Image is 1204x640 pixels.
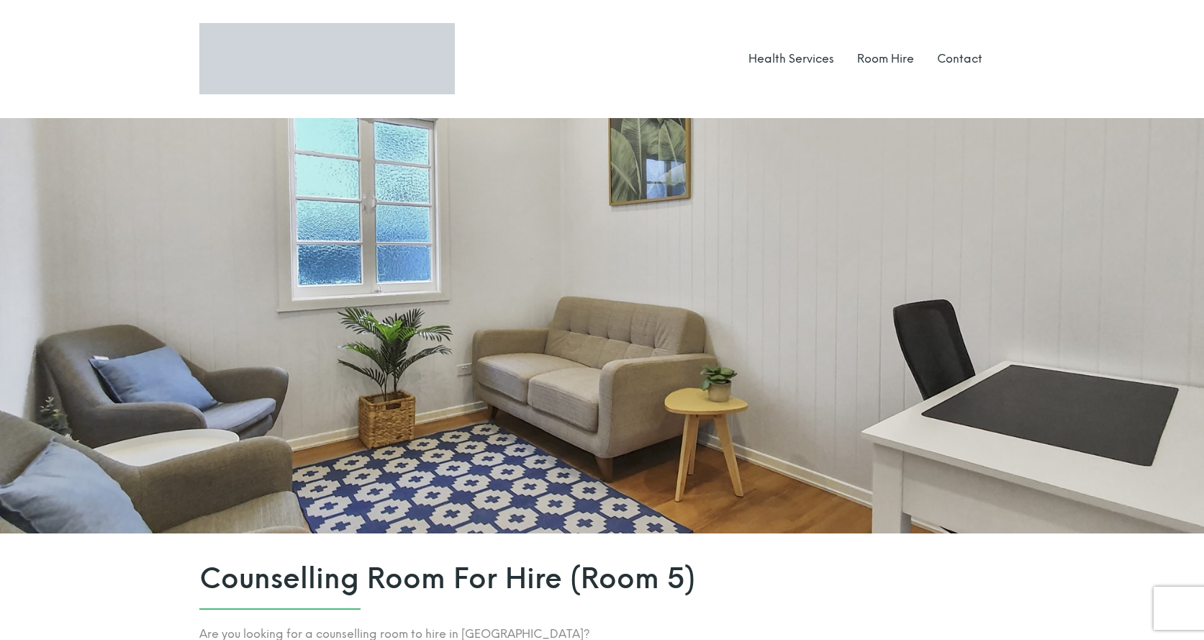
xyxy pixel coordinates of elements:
[937,52,982,66] a: Contact
[199,562,1005,595] span: Counselling Room For Hire (Room 5)
[748,52,834,66] a: Health Services
[199,23,455,94] img: Logo Perfect Wellness 710x197
[857,52,914,66] a: Room Hire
